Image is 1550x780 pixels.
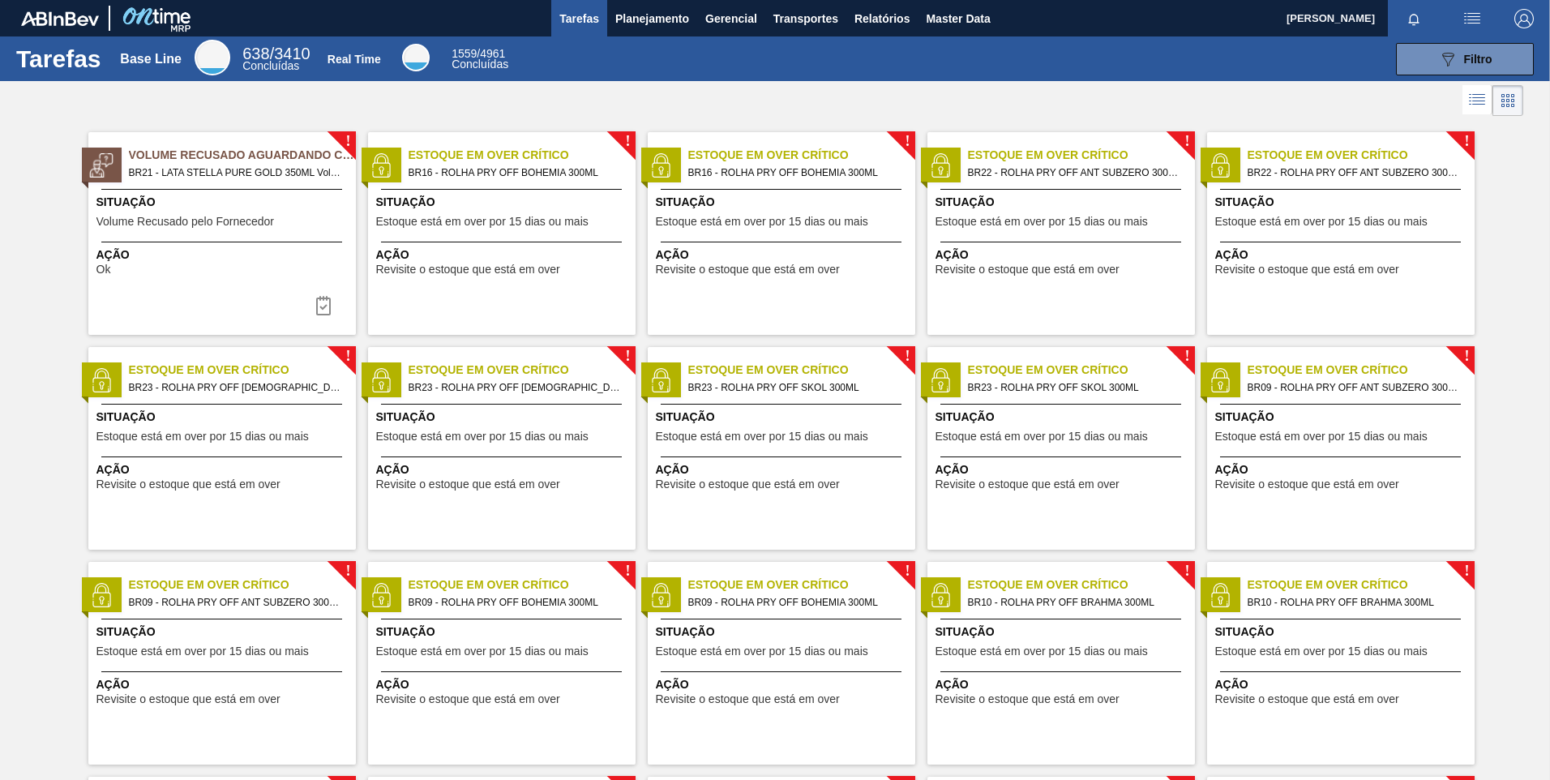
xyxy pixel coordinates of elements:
span: ! [345,565,350,577]
span: Situação [936,624,1191,641]
span: Ação [656,676,911,693]
img: status [89,583,113,607]
img: status [1208,368,1232,392]
span: Ação [376,676,632,693]
span: BR10 - ROLHA PRY OFF BRAHMA 300ML [968,594,1182,611]
span: BR09 - ROLHA PRY OFF BOHEMIA 300ML [688,594,902,611]
div: Completar tarefa: 29883979 [304,289,343,322]
span: BR10 - ROLHA PRY OFF BRAHMA 300ML [1248,594,1462,611]
div: Visão em Cards [1492,85,1523,116]
span: Revisite o estoque que está em over [1215,264,1399,276]
span: Ação [1215,461,1471,478]
img: status [1208,153,1232,178]
span: BR22 - ROLHA PRY OFF ANT SUBZERO 300ML [1248,164,1462,182]
span: Ação [96,461,352,478]
span: Estoque em Over Crítico [409,147,636,164]
div: Visão em Lista [1462,85,1492,116]
div: Real Time [402,44,430,71]
span: BR09 - ROLHA PRY OFF ANT SUBZERO 300ML [129,594,343,611]
div: Real Time [452,49,508,70]
span: Planejamento [615,9,689,28]
button: icon-task-complete [304,289,343,322]
span: Gerencial [705,9,757,28]
span: Estoque está em over por 15 dias ou mais [936,431,1148,443]
span: ! [905,135,910,148]
span: Revisite o estoque que está em over [936,478,1120,491]
span: Estoque está em over por 15 dias ou mais [1215,216,1428,228]
span: Tarefas [559,9,599,28]
span: Situação [936,409,1191,426]
div: Base Line [120,52,182,66]
img: Logout [1514,9,1534,28]
span: ! [345,350,350,362]
span: Revisite o estoque que está em over [1215,693,1399,705]
span: Estoque em Over Crítico [968,147,1195,164]
span: Estoque em Over Crítico [688,147,915,164]
span: Volume Recusado pelo Fornecedor [96,216,274,228]
img: TNhmsLtSVTkK8tSr43FrP2fwEKptu5GPRR3wAAAABJRU5ErkJggg== [21,11,99,26]
span: ! [1184,565,1189,577]
span: Situação [1215,624,1471,641]
span: Ação [96,676,352,693]
span: Estoque está em over por 15 dias ou mais [376,216,589,228]
span: Estoque em Over Crítico [129,362,356,379]
span: Estoque em Over Crítico [1248,362,1475,379]
span: Revisite o estoque que está em over [656,478,840,491]
span: Situação [376,194,632,211]
span: Revisite o estoque que está em over [936,264,1120,276]
span: Estoque em Over Crítico [409,362,636,379]
button: Filtro [1396,43,1534,75]
span: Situação [936,194,1191,211]
span: ! [625,350,630,362]
span: Estoque em Over Crítico [409,576,636,594]
span: Estoque está em over por 15 dias ou mais [936,645,1148,658]
span: Situação [96,194,352,211]
span: Estoque está em over por 15 dias ou mais [656,216,868,228]
span: ! [1184,135,1189,148]
span: Estoque em Over Crítico [688,362,915,379]
span: BR23 - ROLHA PRY OFF SKOL 300ML [968,379,1182,396]
span: Ação [656,246,911,264]
span: BR21 - LATA STELLA PURE GOLD 350ML Volume - 618837 [129,164,343,182]
span: Situação [96,409,352,426]
span: Ação [1215,676,1471,693]
span: 1559 [452,47,477,60]
span: Situação [656,624,911,641]
span: BR09 - ROLHA PRY OFF ANT SUBZERO 300ML [1248,379,1462,396]
span: Estoque em Over Crítico [1248,147,1475,164]
span: Ok [96,264,111,276]
span: ! [625,135,630,148]
span: Concluídas [242,59,299,72]
img: status [649,583,673,607]
span: Estoque está em over por 15 dias ou mais [1215,431,1428,443]
img: status [89,368,113,392]
span: ! [345,135,350,148]
span: BR23 - ROLHA PRY OFF BRAHMA 300ML [129,379,343,396]
img: status [369,368,393,392]
span: Ação [376,246,632,264]
img: icon-task-complete [314,296,333,315]
img: status [928,583,953,607]
span: / 4961 [452,47,505,60]
img: status [649,368,673,392]
span: Revisite o estoque que está em over [376,264,560,276]
span: Estoque está em over por 15 dias ou mais [376,645,589,658]
span: Estoque está em over por 15 dias ou mais [936,216,1148,228]
span: Situação [1215,194,1471,211]
span: Situação [376,409,632,426]
span: Situação [96,624,352,641]
span: Situação [376,624,632,641]
span: Estoque em Over Crítico [1248,576,1475,594]
img: status [369,153,393,178]
span: Revisite o estoque que está em over [936,693,1120,705]
span: Estoque em Over Crítico [129,576,356,594]
span: Estoque em Over Crítico [968,362,1195,379]
h1: Tarefas [16,49,101,68]
span: 638 [242,45,269,62]
span: Revisite o estoque que está em over [96,693,280,705]
span: Revisite o estoque que está em over [376,693,560,705]
span: Master Data [926,9,990,28]
span: ! [1464,350,1469,362]
span: Situação [656,409,911,426]
div: Base Line [242,47,310,71]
